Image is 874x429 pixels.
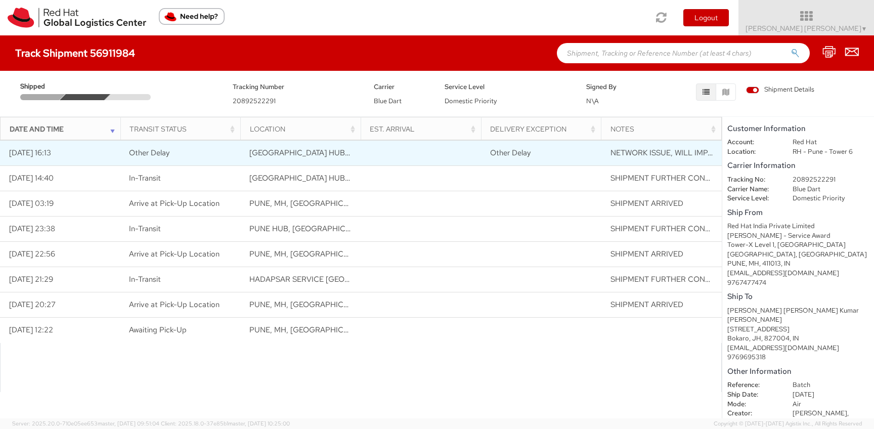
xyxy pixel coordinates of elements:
[720,138,785,147] dt: Account:
[586,97,599,105] span: N\A
[720,409,785,418] dt: Creator:
[746,24,867,33] span: [PERSON_NAME] [PERSON_NAME]
[720,147,785,157] dt: Location:
[20,82,64,92] span: Shipped
[8,8,146,28] img: rh-logistics-00dfa346123c4ec078e1.svg
[727,240,869,259] div: Tower-X Level 1, [GEOGRAPHIC_DATA] [GEOGRAPHIC_DATA], [GEOGRAPHIC_DATA]
[727,306,869,325] div: [PERSON_NAME] [PERSON_NAME] Kumar [PERSON_NAME]
[129,249,220,259] span: Arrive at Pick-Up Location
[610,299,683,310] span: SHIPMENT ARRIVED
[727,222,869,240] div: Red Hat India Private Limited [PERSON_NAME] - Service Award
[228,420,290,427] span: master, [DATE] 10:25:00
[610,124,718,134] div: Notes
[249,325,368,335] span: PUNE, MH, IN
[129,325,187,335] span: Awaiting Pick-Up
[727,278,869,288] div: 9767477474
[249,173,508,183] span: MUMBAI HUB, BHIWANDI, MAHARASHTRA
[161,420,290,427] span: Client: 2025.18.0-37e85b1
[727,353,869,362] div: 9769695318
[746,85,814,95] span: Shipment Details
[727,344,869,353] div: [EMAIL_ADDRESS][DOMAIN_NAME]
[249,198,368,208] span: PUNE, MH, IN
[374,83,429,91] h5: Carrier
[610,198,683,208] span: SHIPMENT ARRIVED
[129,299,220,310] span: Arrive at Pick-Up Location
[10,124,117,134] div: Date and Time
[610,148,761,158] span: NETWORK ISSUE, WILL IMPACT DELIVERY
[249,148,508,158] span: MUMBAI HUB, BHIWANDI, MAHARASHTRA
[445,83,571,91] h5: Service Level
[586,83,642,91] h5: Signed By
[861,25,867,33] span: ▼
[720,380,785,390] dt: Reference:
[159,8,225,25] button: Need help?
[720,175,785,185] dt: Tracking No:
[129,173,161,183] span: In-Transit
[727,269,869,278] div: [EMAIL_ADDRESS][DOMAIN_NAME]
[727,259,869,269] div: PUNE, MH, 411013, IN
[793,409,849,417] span: [PERSON_NAME],
[250,124,358,134] div: Location
[610,249,683,259] span: SHIPMENT ARRIVED
[374,97,402,105] span: Blue Dart
[610,224,735,234] span: SHIPMENT FURTHER CONNECTED
[720,390,785,400] dt: Ship Date:
[445,97,497,105] span: Domestic Priority
[727,292,869,301] h5: Ship To
[727,325,869,334] div: [STREET_ADDRESS]
[720,194,785,203] dt: Service Level:
[490,148,531,158] span: Other Delay
[249,249,368,259] span: PUNE, MH, IN
[714,420,862,428] span: Copyright © [DATE]-[DATE] Agistix Inc., All Rights Reserved
[490,124,598,134] div: Delivery Exception
[610,173,735,183] span: SHIPMENT FURTHER CONNECTED
[727,208,869,217] h5: Ship From
[610,274,735,284] span: SHIPMENT FURTHER CONNECTED
[129,124,237,134] div: Transit Status
[129,198,220,208] span: Arrive at Pick-Up Location
[129,148,169,158] span: Other Delay
[746,85,814,96] label: Shipment Details
[370,124,477,134] div: Est. Arrival
[683,9,729,26] button: Logout
[727,161,869,170] h5: Carrier Information
[249,224,451,234] span: PUNE HUB, KONDHWA, MAHARASHTRA
[727,334,869,344] div: Bokaro, JH, 827004, IN
[12,420,159,427] span: Server: 2025.20.0-710e05ee653
[249,274,566,284] span: HADAPSAR SERVICE CENTRE, PUNE, MAHARASHTRA
[98,420,159,427] span: master, [DATE] 09:51:04
[129,274,161,284] span: In-Transit
[15,48,135,59] h4: Track Shipment 56911984
[233,97,276,105] span: 20892522291
[129,224,161,234] span: In-Transit
[727,124,869,133] h5: Customer Information
[720,185,785,194] dt: Carrier Name:
[720,400,785,409] dt: Mode:
[727,367,869,376] h5: Other Information
[233,83,359,91] h5: Tracking Number
[249,299,368,310] span: PUNE, MH, IN
[557,43,810,63] input: Shipment, Tracking or Reference Number (at least 4 chars)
